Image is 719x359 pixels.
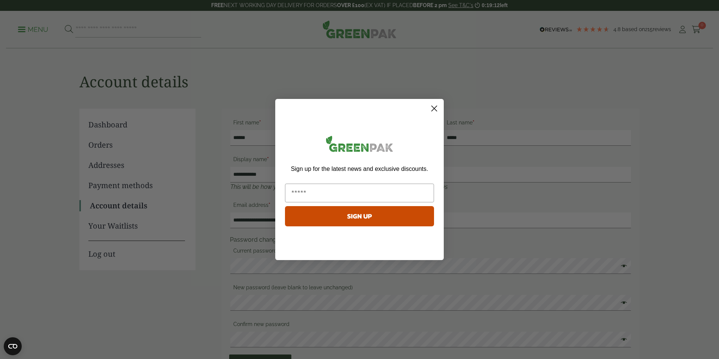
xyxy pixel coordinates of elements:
[285,206,434,226] button: SIGN UP
[285,184,434,202] input: Email
[4,337,22,355] button: Open CMP widget
[428,102,441,115] button: Close dialog
[291,166,428,172] span: Sign up for the latest news and exclusive discounts.
[285,133,434,158] img: greenpak_logo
